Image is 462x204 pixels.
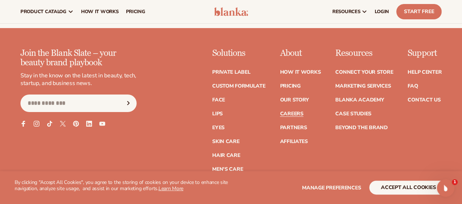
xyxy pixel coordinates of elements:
[20,9,66,15] span: product catalog
[335,84,391,89] a: Marketing services
[280,111,303,116] a: Careers
[375,9,389,15] span: LOGIN
[212,70,250,75] a: Private label
[335,111,371,116] a: Case Studies
[335,70,393,75] a: Connect your store
[408,84,418,89] a: FAQ
[408,49,442,58] p: Support
[302,181,361,195] button: Manage preferences
[280,70,321,75] a: How It Works
[369,181,447,195] button: accept all cookies
[408,97,440,103] a: Contact Us
[212,97,225,103] a: Face
[81,9,119,15] span: How It Works
[126,9,145,15] span: pricing
[214,7,248,16] img: logo
[212,167,243,172] a: Men's Care
[20,49,137,68] p: Join the Blank Slate – your beauty brand playbook
[280,84,300,89] a: Pricing
[280,125,307,130] a: Partners
[335,125,388,130] a: Beyond the brand
[408,70,442,75] a: Help Center
[212,49,266,58] p: Solutions
[212,153,240,158] a: Hair Care
[302,184,361,191] span: Manage preferences
[212,111,223,116] a: Lips
[335,97,384,103] a: Blanka Academy
[280,49,321,58] p: About
[212,125,225,130] a: Eyes
[332,9,360,15] span: resources
[437,179,454,197] iframe: Intercom live chat
[20,72,137,87] p: Stay in the know on the latest in beauty, tech, startup, and business news.
[280,97,309,103] a: Our Story
[212,84,266,89] a: Custom formulate
[396,4,442,19] a: Start Free
[120,95,136,112] button: Subscribe
[212,139,239,144] a: Skin Care
[15,180,231,192] p: By clicking "Accept All Cookies", you agree to the storing of cookies on your device to enhance s...
[159,185,183,192] a: Learn More
[280,139,308,144] a: Affiliates
[452,179,458,185] span: 1
[335,49,393,58] p: Resources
